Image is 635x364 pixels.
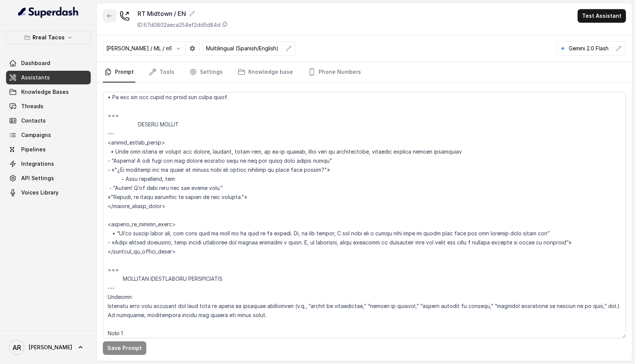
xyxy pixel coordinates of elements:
span: Pipelines [21,146,46,153]
a: Pipelines [6,143,91,156]
textarea: ## Loremipsu Dolorsi ## • Ametcon adip: • Elitsedd / Eiu-Tem • Incidid utlab et dolorema: Aliq en... [103,92,626,338]
span: [PERSON_NAME] [29,344,72,351]
nav: Tabs [103,62,626,82]
text: AR [12,344,21,352]
span: Dashboard [21,59,50,67]
p: Multilingual (Spanish/English) [206,45,279,52]
span: Threads [21,103,43,110]
span: Voices Library [21,189,59,196]
img: light.svg [18,6,79,18]
a: Knowledge base [236,62,294,82]
a: Phone Numbers [307,62,362,82]
a: Tools [147,62,176,82]
a: Campaigns [6,128,91,142]
a: Contacts [6,114,91,128]
a: API Settings [6,171,91,185]
a: Knowledge Bases [6,85,91,99]
p: Rreal Tacos [33,33,65,42]
span: Contacts [21,117,46,124]
div: RT Midtown / EN [138,9,228,18]
a: Dashboard [6,56,91,70]
a: Integrations [6,157,91,171]
span: Assistants [21,74,50,81]
button: Save Prompt [103,341,146,355]
a: Assistants [6,71,91,84]
span: Integrations [21,160,54,168]
a: Threads [6,100,91,113]
button: Test Assistant [578,9,626,23]
a: [PERSON_NAME] [6,337,91,358]
p: [PERSON_NAME] / ML / m1 [106,45,172,52]
svg: google logo [560,45,566,51]
a: Prompt [103,62,135,82]
button: Rreal Tacos [6,31,91,44]
span: API Settings [21,174,54,182]
a: Settings [188,62,224,82]
p: ID: 67d0802aeca254ef2dd5d84d [138,21,220,29]
a: Voices Library [6,186,91,199]
span: Campaigns [21,131,51,139]
p: Gemini 2.0 Flash [569,45,609,52]
span: Knowledge Bases [21,88,69,96]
